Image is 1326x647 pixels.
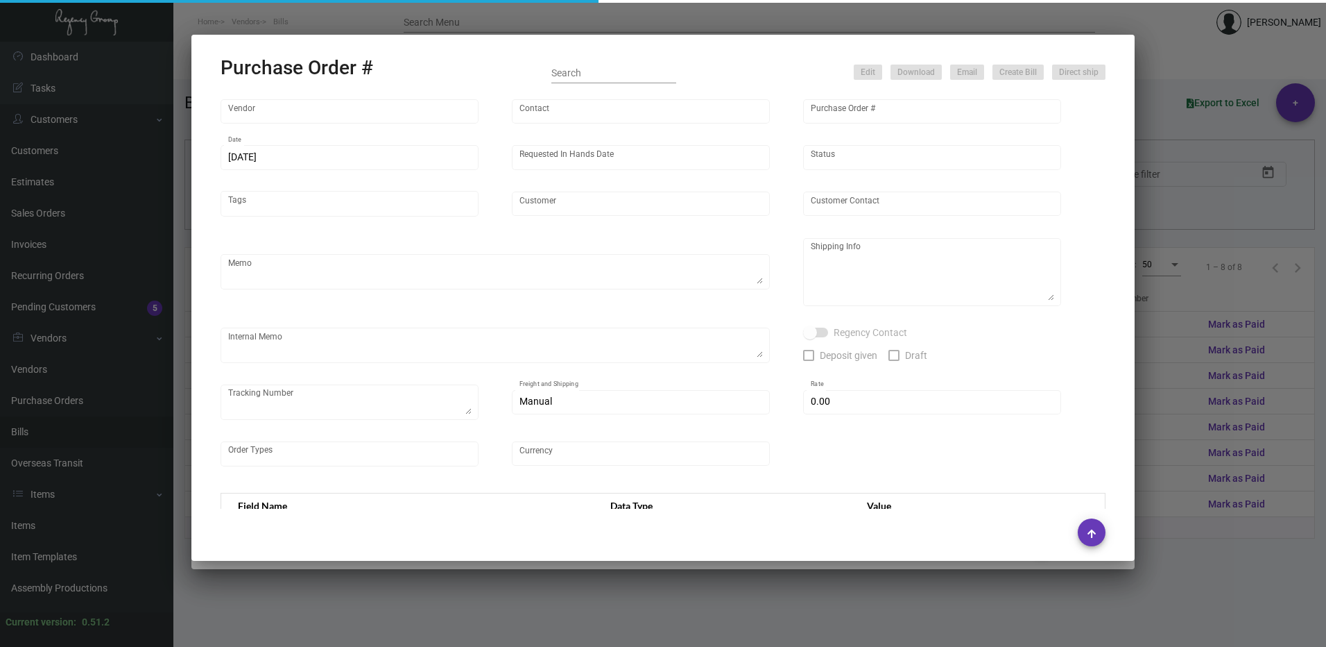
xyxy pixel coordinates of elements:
[519,396,552,407] span: Manual
[82,615,110,630] div: 0.51.2
[957,67,977,78] span: Email
[221,56,373,80] h2: Purchase Order #
[834,324,907,341] span: Regency Contact
[861,67,875,78] span: Edit
[890,65,942,80] button: Download
[854,65,882,80] button: Edit
[950,65,984,80] button: Email
[1059,67,1099,78] span: Direct ship
[853,494,1105,518] th: Value
[905,347,927,364] span: Draft
[820,347,877,364] span: Deposit given
[999,67,1037,78] span: Create Bill
[992,65,1044,80] button: Create Bill
[6,615,76,630] div: Current version:
[1052,65,1105,80] button: Direct ship
[596,494,853,518] th: Data Type
[221,494,597,518] th: Field Name
[897,67,935,78] span: Download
